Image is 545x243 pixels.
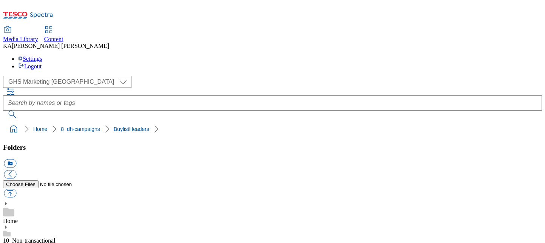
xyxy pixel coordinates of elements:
[44,36,63,42] span: Content
[61,126,100,132] a: 8_dh-campaigns
[3,43,12,49] span: KA
[114,126,149,132] a: BuylistHeaders
[3,27,38,43] a: Media Library
[3,218,18,224] a: Home
[18,55,42,62] a: Settings
[3,122,542,136] nav: breadcrumb
[12,43,109,49] span: [PERSON_NAME] [PERSON_NAME]
[44,27,63,43] a: Content
[18,63,42,69] a: Logout
[33,126,47,132] a: Home
[3,95,542,111] input: Search by names or tags
[8,123,20,135] a: home
[3,143,542,152] h3: Folders
[3,36,38,42] span: Media Library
